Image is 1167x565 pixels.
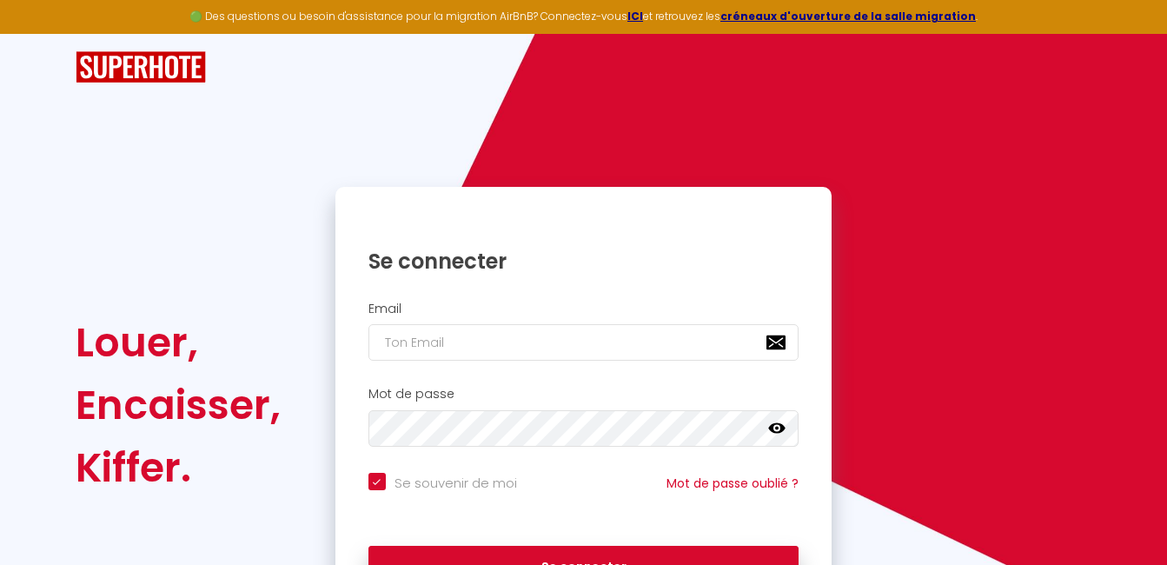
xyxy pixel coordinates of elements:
[666,475,799,492] a: Mot de passe oublié ?
[368,248,799,275] h1: Se connecter
[368,324,799,361] input: Ton Email
[76,436,281,499] div: Kiffer.
[720,9,976,23] a: créneaux d'ouverture de la salle migration
[76,311,281,374] div: Louer,
[368,302,799,316] h2: Email
[76,374,281,436] div: Encaisser,
[368,387,799,402] h2: Mot de passe
[76,51,206,83] img: SuperHote logo
[627,9,643,23] a: ICI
